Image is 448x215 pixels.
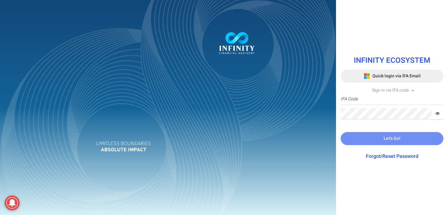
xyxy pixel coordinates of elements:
a: Forgot/Reset Password [366,153,418,160]
span: Quick login via IFA Email [372,73,421,79]
button: Quick login via IFA Email [341,70,443,83]
h1: INFINITY ECOSYSTEM [341,57,443,65]
span: Let's Go! [384,135,400,142]
button: Let's Go! [341,132,443,145]
span: Sign in via IFA code [372,87,409,94]
div: Sign in via IFA code [341,87,443,94]
input: IFA Code [341,94,443,105]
